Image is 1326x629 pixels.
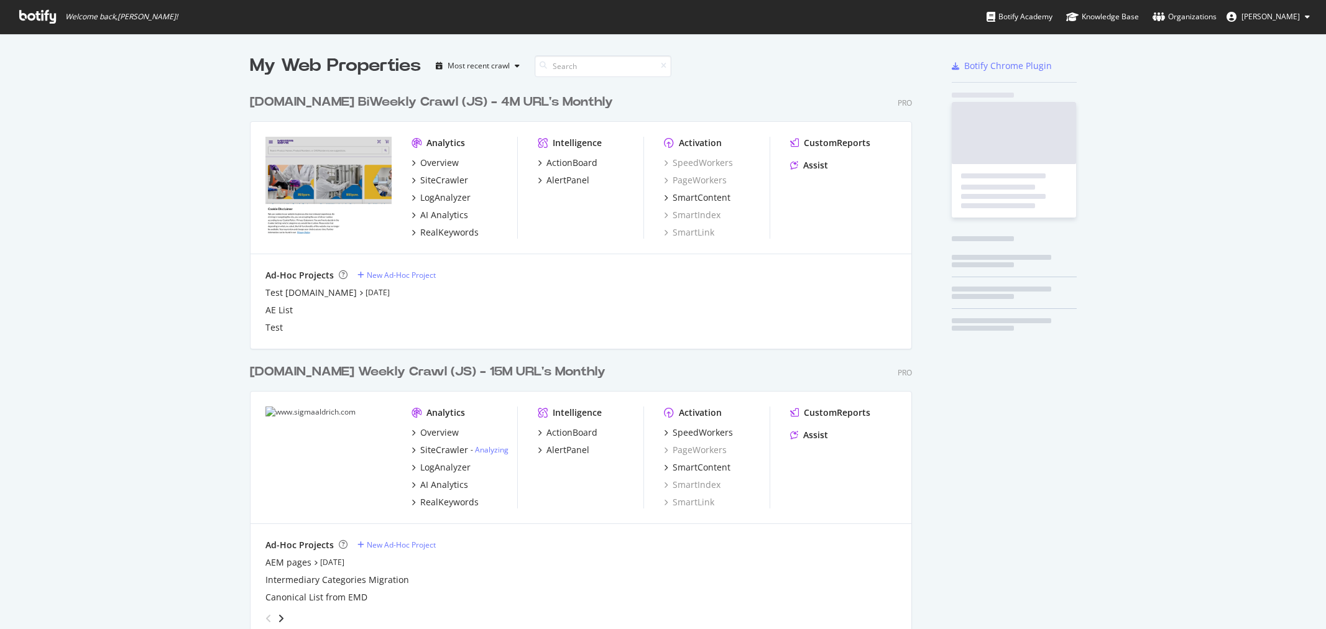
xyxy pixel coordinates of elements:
[420,209,468,221] div: AI Analytics
[664,157,733,169] div: SpeedWorkers
[320,557,344,567] a: [DATE]
[426,137,465,149] div: Analytics
[277,612,285,625] div: angle-right
[538,174,589,186] a: AlertPanel
[1153,11,1217,23] div: Organizations
[367,270,436,280] div: New Ad-Hoc Project
[265,574,409,586] a: Intermediary Categories Migration
[538,426,597,439] a: ActionBoard
[265,269,334,282] div: Ad-Hoc Projects
[357,539,436,550] a: New Ad-Hoc Project
[265,287,357,299] a: Test [DOMAIN_NAME]
[366,287,390,298] a: [DATE]
[546,444,589,456] div: AlertPanel
[987,11,1052,23] div: Botify Academy
[420,226,479,239] div: RealKeywords
[412,426,459,439] a: Overview
[431,56,525,76] button: Most recent crawl
[673,461,730,474] div: SmartContent
[679,406,722,419] div: Activation
[265,304,293,316] a: AE List
[553,137,602,149] div: Intelligence
[803,159,828,172] div: Assist
[664,191,730,204] a: SmartContent
[265,556,311,569] a: AEM pages
[265,591,367,604] a: Canonical List from EMD
[412,226,479,239] a: RealKeywords
[420,426,459,439] div: Overview
[412,496,479,508] a: RealKeywords
[475,444,509,455] a: Analyzing
[412,191,471,204] a: LogAnalyzer
[804,406,870,419] div: CustomReports
[679,137,722,149] div: Activation
[664,426,733,439] a: SpeedWorkers
[260,608,277,628] div: angle-left
[250,93,613,111] div: [DOMAIN_NAME] BiWeekly Crawl (JS) - 4M URL's Monthly
[412,479,468,491] a: AI Analytics
[664,226,714,239] a: SmartLink
[790,406,870,419] a: CustomReports
[412,209,468,221] a: AI Analytics
[803,429,828,441] div: Assist
[664,444,727,456] a: PageWorkers
[1241,11,1300,22] span: Andres Perea
[790,159,828,172] a: Assist
[357,270,436,280] a: New Ad-Hoc Project
[65,12,178,22] span: Welcome back, [PERSON_NAME] !
[952,60,1052,72] a: Botify Chrome Plugin
[420,461,471,474] div: LogAnalyzer
[250,53,421,78] div: My Web Properties
[1217,7,1320,27] button: [PERSON_NAME]
[664,479,721,491] a: SmartIndex
[265,137,392,237] img: merckmillipore.com
[265,321,283,334] a: Test
[553,406,602,419] div: Intelligence
[250,93,618,111] a: [DOMAIN_NAME] BiWeekly Crawl (JS) - 4M URL's Monthly
[367,539,436,550] div: New Ad-Hoc Project
[664,209,721,221] a: SmartIndex
[1066,11,1139,23] div: Knowledge Base
[448,62,510,70] div: Most recent crawl
[412,444,509,456] a: SiteCrawler- Analyzing
[420,191,471,204] div: LogAnalyzer
[250,363,605,381] div: [DOMAIN_NAME] Weekly Crawl (JS) - 15M URL's Monthly
[426,406,465,419] div: Analytics
[664,174,727,186] a: PageWorkers
[546,426,597,439] div: ActionBoard
[412,174,468,186] a: SiteCrawler
[412,157,459,169] a: Overview
[790,137,870,149] a: CustomReports
[250,363,610,381] a: [DOMAIN_NAME] Weekly Crawl (JS) - 15M URL's Monthly
[673,426,733,439] div: SpeedWorkers
[420,157,459,169] div: Overview
[546,174,589,186] div: AlertPanel
[538,157,597,169] a: ActionBoard
[471,444,509,455] div: -
[664,496,714,508] a: SmartLink
[664,461,730,474] a: SmartContent
[964,60,1052,72] div: Botify Chrome Plugin
[898,367,912,378] div: Pro
[265,539,334,551] div: Ad-Hoc Projects
[546,157,597,169] div: ActionBoard
[535,55,671,77] input: Search
[265,406,392,508] img: www.sigmaaldrich.com
[420,444,468,456] div: SiteCrawler
[790,429,828,441] a: Assist
[412,461,471,474] a: LogAnalyzer
[420,496,479,508] div: RealKeywords
[673,191,730,204] div: SmartContent
[538,444,589,456] a: AlertPanel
